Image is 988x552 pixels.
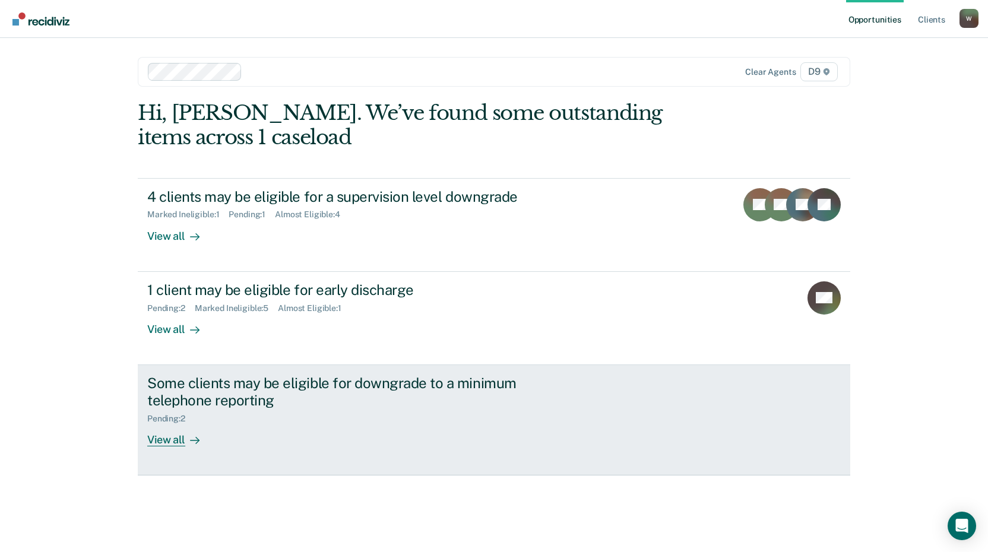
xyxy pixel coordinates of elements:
[195,303,278,313] div: Marked Ineligible : 5
[147,281,564,299] div: 1 client may be eligible for early discharge
[959,9,978,28] button: Profile dropdown button
[959,9,978,28] div: W
[147,220,214,243] div: View all
[138,101,708,150] div: Hi, [PERSON_NAME]. We’ve found some outstanding items across 1 caseload
[147,313,214,336] div: View all
[147,210,229,220] div: Marked Ineligible : 1
[745,67,796,77] div: Clear agents
[138,272,850,365] a: 1 client may be eligible for early dischargePending:2Marked Ineligible:5Almost Eligible:1View all
[138,178,850,272] a: 4 clients may be eligible for a supervision level downgradeMarked Ineligible:1Pending:1Almost Eli...
[147,303,195,313] div: Pending : 2
[147,188,564,205] div: 4 clients may be eligible for a supervision level downgrade
[800,62,838,81] span: D9
[275,210,350,220] div: Almost Eligible : 4
[12,12,69,26] img: Recidiviz
[948,512,976,540] div: Open Intercom Messenger
[229,210,275,220] div: Pending : 1
[147,414,195,424] div: Pending : 2
[147,423,214,446] div: View all
[278,303,351,313] div: Almost Eligible : 1
[147,375,564,409] div: Some clients may be eligible for downgrade to a minimum telephone reporting
[138,365,850,475] a: Some clients may be eligible for downgrade to a minimum telephone reportingPending:2View all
